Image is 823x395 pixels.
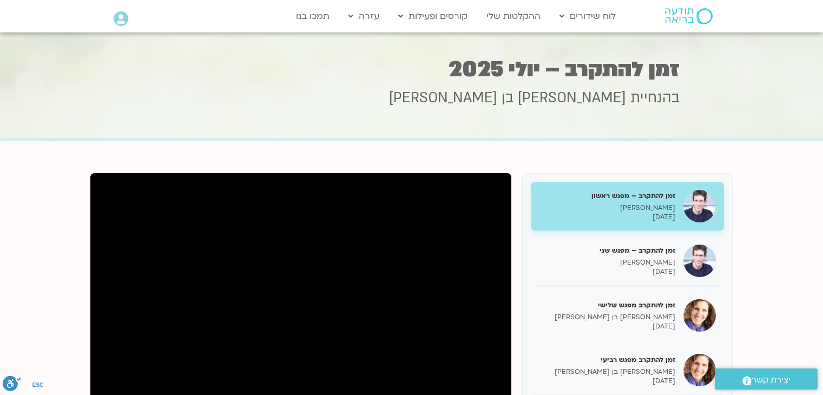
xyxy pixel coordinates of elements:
p: [PERSON_NAME] [539,258,675,267]
img: זמן להתקרב – מפגש ראשון [683,190,716,222]
h5: זמן להתקרב מפגש שלישי [539,300,675,310]
p: [PERSON_NAME] [539,203,675,213]
a: קורסים ופעילות [393,6,473,27]
p: [PERSON_NAME] בן [PERSON_NAME] [539,313,675,322]
p: [DATE] [539,377,675,386]
img: זמן להתקרב – מפגש שני [683,245,716,277]
p: [DATE] [539,267,675,276]
span: בהנחיית [630,88,680,108]
p: [DATE] [539,322,675,331]
h1: זמן להתקרב – יולי 2025 [144,59,680,80]
a: עזרה [343,6,385,27]
h5: זמן להתקרב מפגש רביעי [539,355,675,365]
a: יצירת קשר [715,368,818,390]
a: לוח שידורים [554,6,621,27]
h5: זמן להתקרב – מפגש ראשון [539,191,675,201]
a: תמכו בנו [291,6,335,27]
a: ההקלטות שלי [481,6,546,27]
p: [PERSON_NAME] בן [PERSON_NAME] [539,367,675,377]
p: [DATE] [539,213,675,222]
span: יצירת קשר [752,373,791,387]
h5: זמן להתקרב – מפגש שני [539,246,675,255]
img: זמן להתקרב מפגש שלישי [683,299,716,332]
img: תודעה בריאה [665,8,713,24]
img: זמן להתקרב מפגש רביעי [683,354,716,386]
